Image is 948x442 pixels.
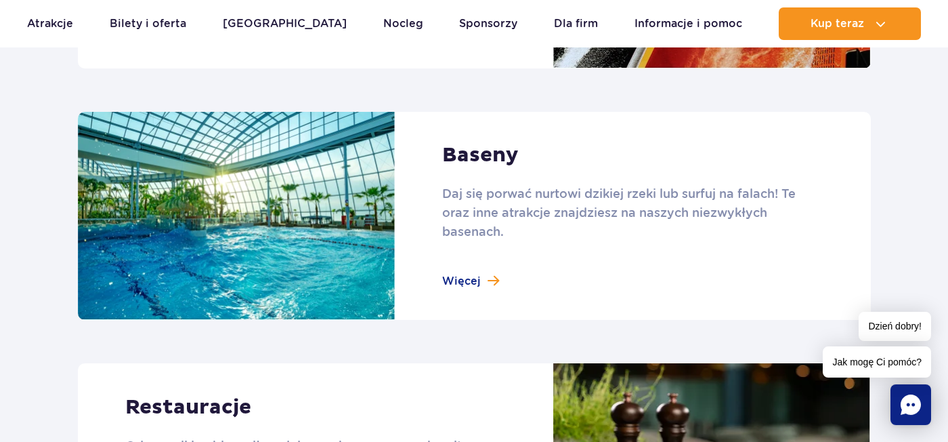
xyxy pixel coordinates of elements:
[459,7,517,40] a: Sponsorzy
[554,7,598,40] a: Dla firm
[110,7,186,40] a: Bilety i oferta
[383,7,423,40] a: Nocleg
[890,384,931,425] div: Chat
[634,7,742,40] a: Informacje i pomoc
[811,18,864,30] span: Kup teraz
[779,7,921,40] button: Kup teraz
[223,7,347,40] a: [GEOGRAPHIC_DATA]
[859,312,931,341] span: Dzień dobry!
[27,7,73,40] a: Atrakcje
[823,346,931,378] span: Jak mogę Ci pomóc?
